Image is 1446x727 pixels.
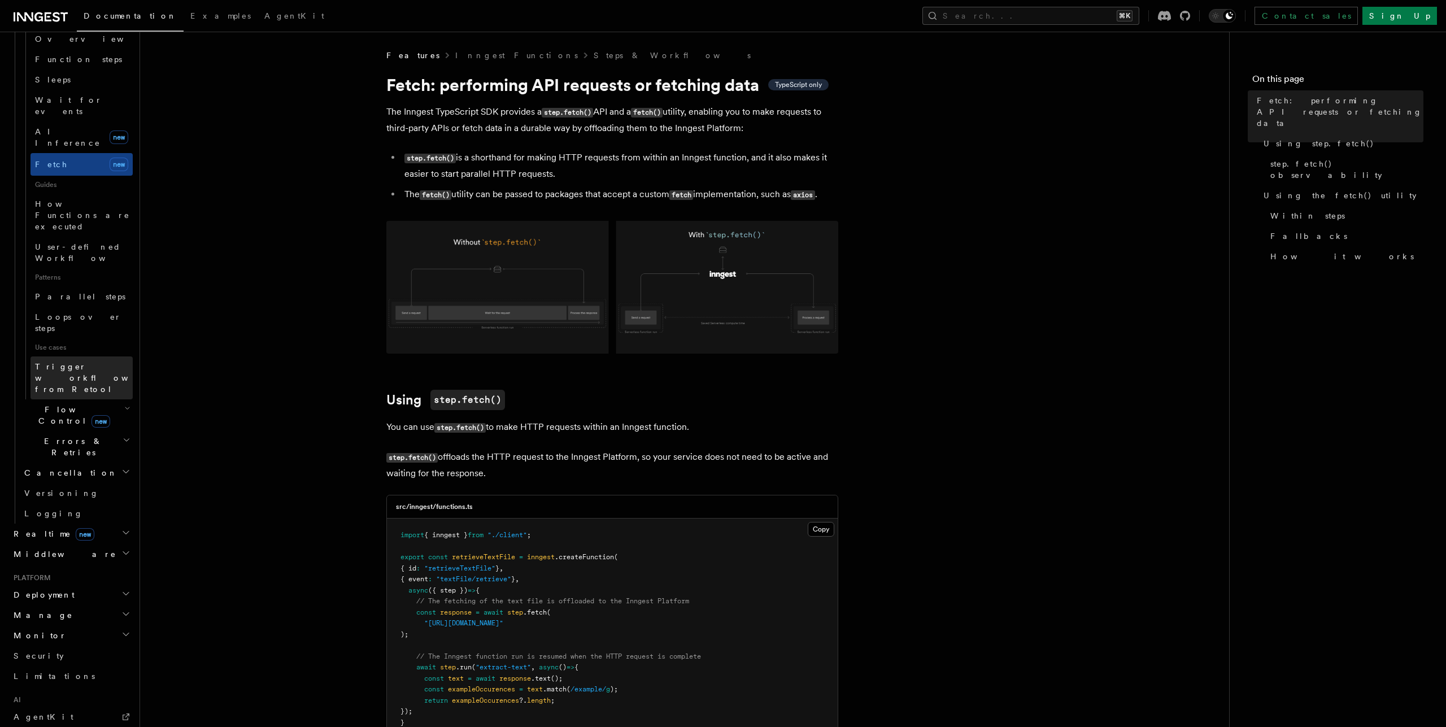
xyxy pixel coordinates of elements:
[416,663,436,671] span: await
[190,11,251,20] span: Examples
[77,3,184,32] a: Documentation
[1270,158,1423,181] span: step.fetch() observability
[511,575,515,583] span: }
[499,674,531,682] span: response
[20,436,123,458] span: Errors & Retries
[401,150,838,182] li: is a shorthand for making HTTP requests from within an Inngest function, and it also makes it eas...
[386,453,438,463] code: step.fetch()
[386,449,838,481] p: offloads the HTTP request to the Inngest Platform, so your service does not need to be active and...
[416,597,689,605] span: // The fetching of the text file is offloaded to the Inngest Platform
[428,553,448,561] span: const
[386,390,505,410] a: Usingstep.fetch()
[14,672,95,681] span: Limitations
[20,503,133,524] a: Logging
[468,674,472,682] span: =
[472,663,476,671] span: (
[440,663,456,671] span: step
[424,619,503,627] span: "[URL][DOMAIN_NAME]"
[110,158,128,171] span: new
[416,608,436,616] span: const
[495,564,499,572] span: }
[31,153,133,176] a: Fetchnew
[31,29,133,49] a: Overview
[527,553,555,561] span: inngest
[527,685,543,693] span: text
[669,190,693,200] code: fetch
[527,531,531,539] span: ;
[430,390,505,410] code: step.fetch()
[452,696,519,704] span: exampleOccurences
[9,589,75,600] span: Deployment
[386,50,439,61] span: Features
[424,564,495,572] span: "retrieveTextFile"
[1270,230,1347,242] span: Fallbacks
[539,663,559,671] span: async
[456,663,472,671] span: .run
[1252,72,1423,90] h4: On this page
[551,674,563,682] span: ();
[35,362,159,394] span: Trigger workflows from Retool
[487,531,527,539] span: "./client"
[386,75,838,95] h1: Fetch: performing API requests or fetching data
[9,573,51,582] span: Platform
[610,685,618,693] span: );
[1266,206,1423,226] a: Within steps
[1259,185,1423,206] a: Using the fetch() utility
[436,575,511,583] span: "textFile/retrieve"
[9,544,133,564] button: Middleware
[24,489,99,498] span: Versioning
[1266,246,1423,267] a: How it works
[35,312,121,333] span: Loops over steps
[76,528,94,541] span: new
[420,190,451,200] code: fetch()
[20,399,133,431] button: Flow Controlnew
[24,509,83,518] span: Logging
[14,712,73,721] span: AgentKit
[31,237,133,268] a: User-defined Workflows
[35,127,101,147] span: AI Inference
[31,338,133,356] span: Use cases
[1266,154,1423,185] a: step.fetch() observability
[9,548,116,560] span: Middleware
[542,108,593,117] code: step.fetch()
[547,608,551,616] span: (
[9,625,133,646] button: Monitor
[1255,7,1358,25] a: Contact sales
[400,707,412,715] span: });
[31,194,133,237] a: How Functions are executed
[31,356,133,399] a: Trigger workflows from Retool
[386,104,838,136] p: The Inngest TypeScript SDK provides a API and a utility, enabling you to make requests to third-p...
[20,463,133,483] button: Cancellation
[434,423,486,433] code: step.fetch()
[9,695,21,704] span: AI
[551,696,555,704] span: ;
[1252,90,1423,133] a: Fetch: performing API requests or fetching data
[9,610,73,621] span: Manage
[386,419,838,436] p: You can use to make HTTP requests within an Inngest function.
[400,553,424,561] span: export
[1259,133,1423,154] a: Using step.fetch()
[31,69,133,90] a: Sleeps
[1264,190,1417,201] span: Using the fetch() utility
[35,34,151,43] span: Overview
[775,80,822,89] span: TypeScript only
[448,674,464,682] span: text
[428,586,468,594] span: ({ step })
[570,685,606,693] span: /example/
[400,575,428,583] span: { event
[440,608,472,616] span: response
[35,95,102,116] span: Wait for events
[110,130,128,144] span: new
[258,3,331,31] a: AgentKit
[476,663,531,671] span: "extract-text"
[31,49,133,69] a: Function steps
[35,292,125,301] span: Parallel steps
[408,586,428,594] span: async
[184,3,258,31] a: Examples
[594,50,751,61] a: Steps & Workflows
[519,553,523,561] span: =
[400,531,424,539] span: import
[1209,9,1236,23] button: Toggle dark mode
[476,586,480,594] span: {
[9,707,133,727] a: AgentKit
